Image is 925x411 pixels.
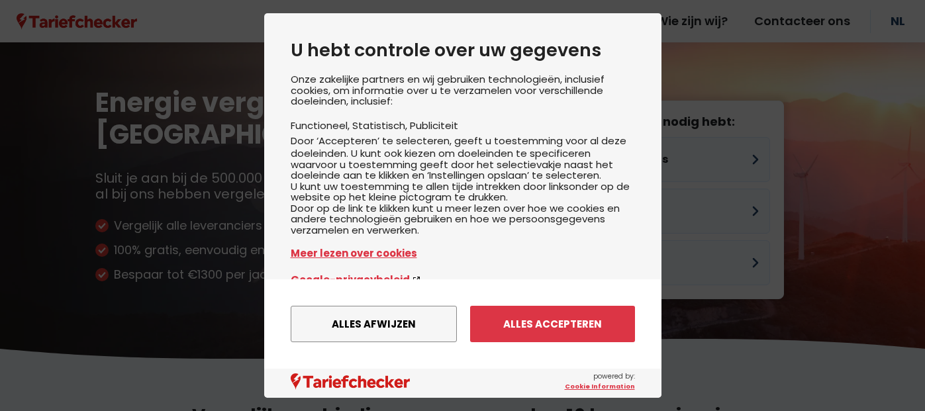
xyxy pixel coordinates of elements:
a: Cookie Information [565,382,635,391]
button: Alles afwijzen [291,306,457,342]
span: powered by: [565,371,635,391]
li: Publiciteit [410,118,458,132]
h2: U hebt controle over uw gegevens [291,40,635,61]
a: Meer lezen over cookies [291,246,635,261]
button: Alles accepteren [470,306,635,342]
img: logo [291,373,410,390]
a: Google-privacybeleid [291,272,635,287]
li: Statistisch [352,118,410,132]
div: menu [264,279,661,369]
div: Onze zakelijke partners en wij gebruiken technologieën, inclusief cookies, om informatie over u t... [291,74,635,298]
li: Functioneel [291,118,352,132]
